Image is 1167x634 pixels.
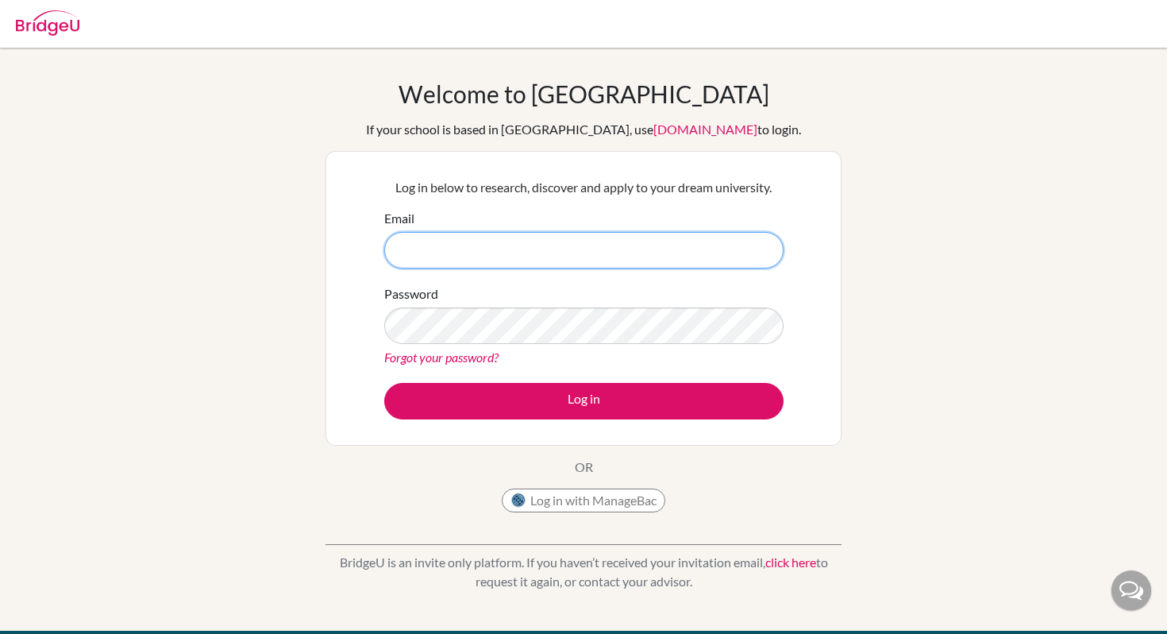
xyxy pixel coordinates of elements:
[37,11,69,25] span: Help
[384,209,414,228] label: Email
[653,122,757,137] a: [DOMAIN_NAME]
[16,10,79,36] img: Bridge-U
[384,284,438,303] label: Password
[325,553,842,591] p: BridgeU is an invite only platform. If you haven’t received your invitation email, to request it ...
[366,120,801,139] div: If your school is based in [GEOGRAPHIC_DATA], use to login.
[384,178,784,197] p: Log in below to research, discover and apply to your dream university.
[384,383,784,419] button: Log in
[765,555,816,570] a: click here
[399,79,769,108] h1: Welcome to [GEOGRAPHIC_DATA]
[384,350,499,365] a: Forgot your password?
[502,489,665,512] button: Log in with ManageBac
[575,458,593,477] p: OR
